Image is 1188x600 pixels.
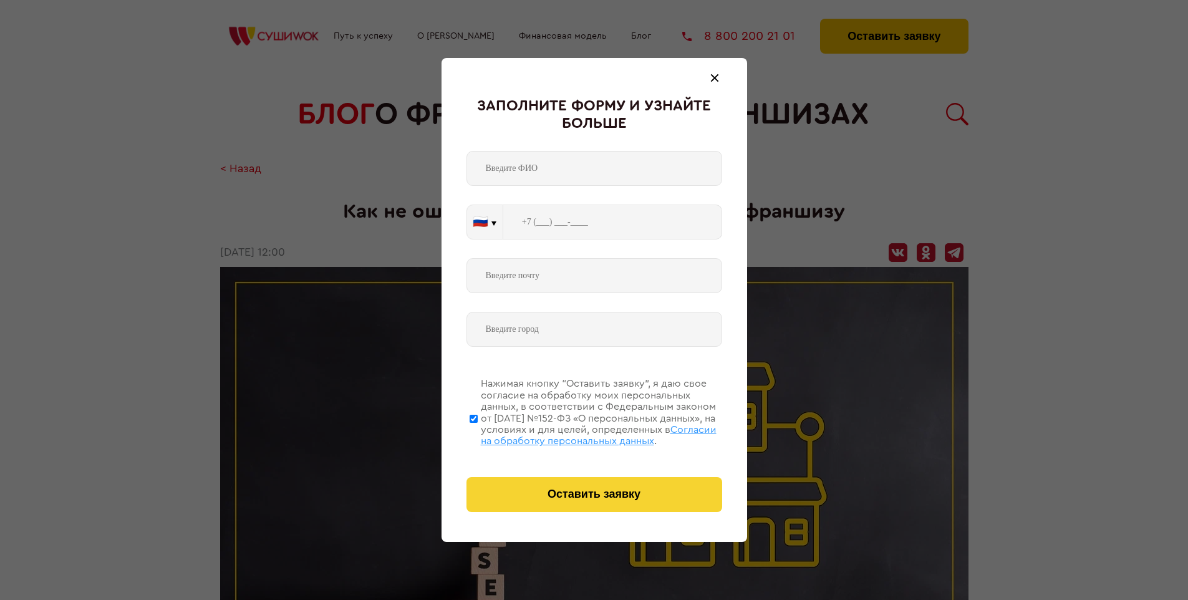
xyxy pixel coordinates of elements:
input: Введите ФИО [466,151,722,186]
span: Согласии на обработку персональных данных [481,425,717,446]
input: Введите почту [466,258,722,293]
input: Введите город [466,312,722,347]
div: Нажимая кнопку “Оставить заявку”, я даю свое согласие на обработку моих персональных данных, в со... [481,378,722,447]
button: Оставить заявку [466,477,722,512]
div: Заполните форму и узнайте больше [466,98,722,132]
input: +7 (___) ___-____ [503,205,722,240]
button: 🇷🇺 [467,205,503,239]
